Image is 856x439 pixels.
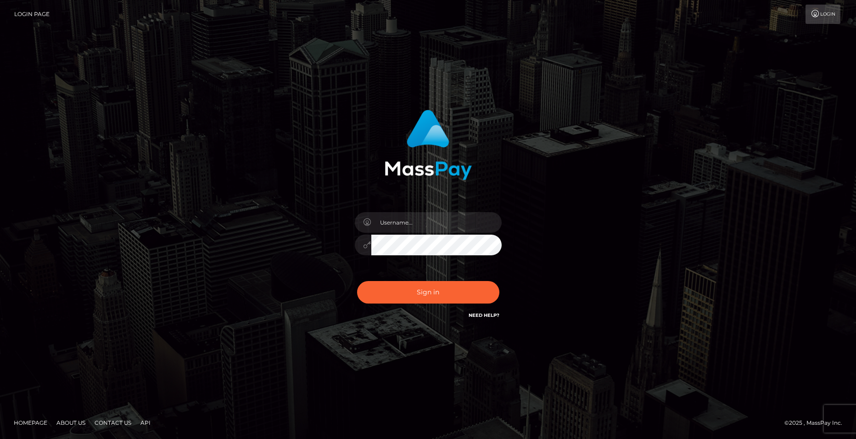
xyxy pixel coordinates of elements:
[357,281,499,304] button: Sign in
[385,110,472,180] img: MassPay Login
[10,416,51,430] a: Homepage
[806,5,840,24] a: Login
[784,418,849,428] div: © 2025 , MassPay Inc.
[14,5,50,24] a: Login Page
[53,416,89,430] a: About Us
[371,212,502,233] input: Username...
[469,312,499,318] a: Need Help?
[91,416,135,430] a: Contact Us
[137,416,154,430] a: API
